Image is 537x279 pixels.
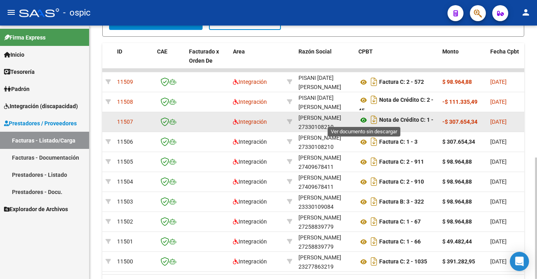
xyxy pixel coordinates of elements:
div: [PERSON_NAME] [298,133,341,142]
i: Descargar documento [369,215,379,228]
div: 27409678411 [298,173,352,190]
span: [DATE] [490,238,507,245]
strong: Factura C: 2 - 910 [379,179,424,185]
strong: $ 98.964,88 [442,158,472,165]
div: [PERSON_NAME] [298,253,341,262]
i: Descargar documento [369,155,379,168]
span: Razón Social [298,48,332,55]
datatable-header-cell: ID [114,43,154,78]
span: Prestadores / Proveedores [4,119,77,128]
div: [PERSON_NAME] [298,213,341,222]
strong: $ 98.964,88 [442,218,472,225]
span: Firma Express [4,33,46,42]
span: Tesorería [4,67,35,76]
span: 11505 [117,158,133,165]
span: Integración [233,99,267,105]
strong: $ 98.964,88 [442,198,472,205]
span: - ospic [63,4,91,22]
span: [DATE] [490,258,507,265]
span: [DATE] [490,158,507,165]
span: Integración [233,139,267,145]
span: 11508 [117,99,133,105]
span: [DATE] [490,198,507,205]
span: [DATE] [490,119,507,125]
span: 11503 [117,198,133,205]
span: Fecha Cpbt [490,48,519,55]
div: 23330109084 [298,193,352,210]
strong: Nota de Crédito C: 2 - 45 [358,97,434,114]
strong: Nota de Crédito C: 1 - 2 [358,117,434,134]
span: Integración [233,119,267,125]
span: Integración [233,79,267,85]
datatable-header-cell: Razón Social [295,43,355,78]
i: Descargar documento [369,255,379,268]
span: [DATE] [490,79,507,85]
strong: Factura C: 1 - 67 [379,219,421,225]
div: [PERSON_NAME] [298,193,341,202]
mat-icon: person [521,8,531,17]
span: [DATE] [490,218,507,225]
datatable-header-cell: Monto [439,43,487,78]
strong: -$ 111.335,49 [442,99,477,105]
span: 11502 [117,218,133,225]
datatable-header-cell: CPBT [355,43,439,78]
span: Integración [233,218,267,225]
div: [PERSON_NAME] [298,153,341,162]
i: Descargar documento [369,235,379,248]
i: Descargar documento [369,135,379,148]
i: Descargar documento [369,75,379,88]
datatable-header-cell: Area [230,43,284,78]
span: [DATE] [490,178,507,185]
span: Area [233,48,245,55]
div: 27258839779 [298,233,352,250]
strong: $ 307.654,34 [442,139,475,145]
span: 11504 [117,178,133,185]
span: 11500 [117,258,133,265]
span: Integración [233,198,267,205]
span: 11509 [117,79,133,85]
span: Monto [442,48,459,55]
span: 11507 [117,119,133,125]
i: Descargar documento [369,195,379,208]
i: Descargar documento [369,113,379,126]
strong: $ 49.482,44 [442,238,472,245]
span: Inicio [4,50,24,59]
span: 11501 [117,238,133,245]
strong: -$ 307.654,34 [442,119,477,125]
span: Integración [233,158,267,165]
span: [DATE] [490,99,507,105]
datatable-header-cell: Facturado x Orden De [186,43,230,78]
strong: Factura B: 3 - 322 [379,199,424,205]
strong: $ 391.282,95 [442,258,475,265]
span: [DATE] [490,139,507,145]
datatable-header-cell: Fecha Cpbt [487,43,523,78]
span: Integración [233,178,267,185]
span: Explorador de Archivos [4,205,68,214]
div: 27419042876 [298,93,352,110]
div: [PERSON_NAME] [298,173,341,182]
strong: Factura C: 2 - 1035 [379,259,427,265]
div: 27419042876 [298,73,352,90]
strong: $ 98.964,88 [442,178,472,185]
div: 23277863219 [298,253,352,270]
div: [PERSON_NAME] [298,233,341,242]
div: [PERSON_NAME] [298,113,341,123]
div: PISANI [DATE][PERSON_NAME] [298,93,352,112]
div: Open Intercom Messenger [510,252,529,271]
strong: Factura C: 2 - 911 [379,159,424,165]
span: Integración (discapacidad) [4,102,78,111]
div: 27409678411 [298,153,352,170]
div: 27330108210 [298,113,352,130]
span: CAE [157,48,167,55]
span: 11506 [117,139,133,145]
i: Descargar documento [369,175,379,188]
strong: Factura C: 1 - 66 [379,239,421,245]
i: Descargar documento [369,93,379,106]
span: CPBT [358,48,373,55]
span: Integración [233,238,267,245]
strong: Factura C: 1 - 3 [379,139,418,145]
strong: $ 98.964,88 [442,79,472,85]
span: Facturado x Orden De [189,48,219,64]
span: ID [117,48,122,55]
datatable-header-cell: CAE [154,43,186,78]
